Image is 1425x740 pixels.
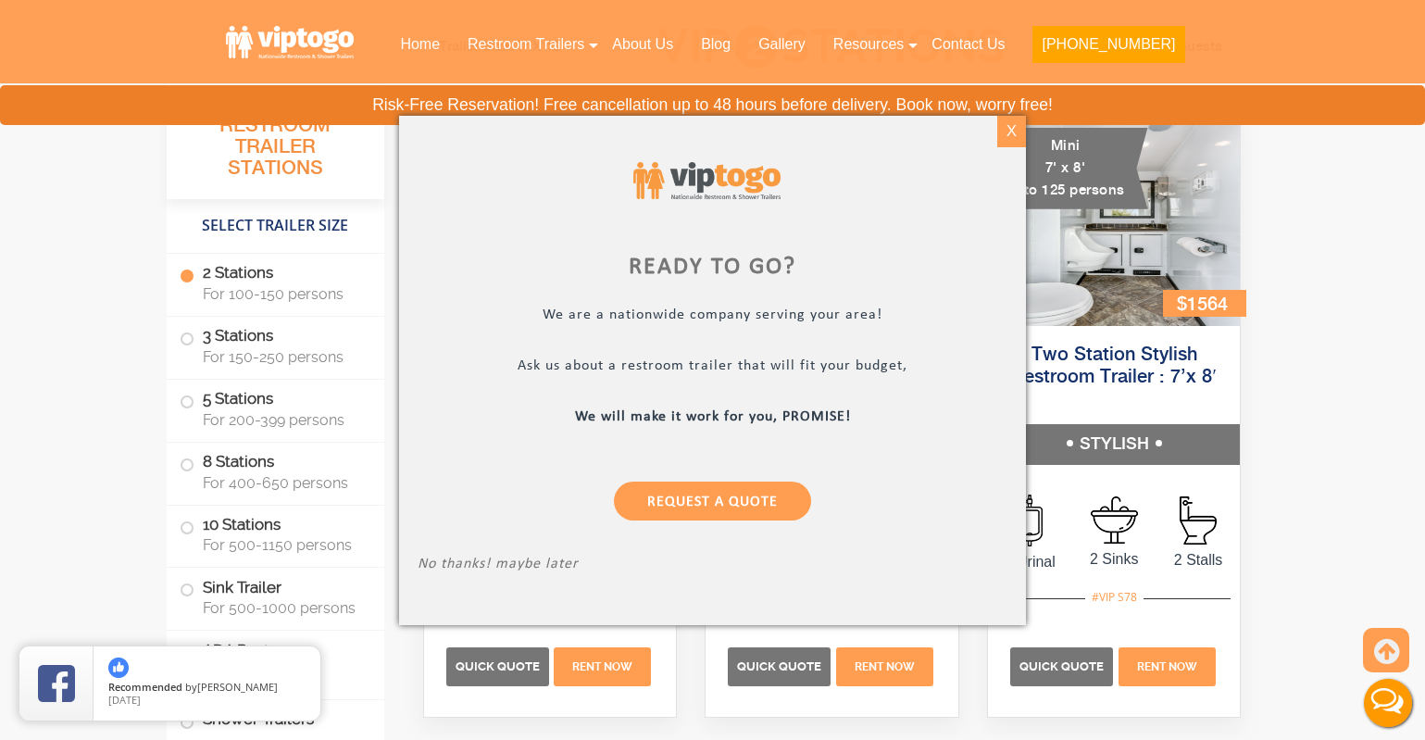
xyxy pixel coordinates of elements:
div: Ready to go? [418,256,1007,278]
img: viptogo logo [633,162,781,200]
img: Review Rating [38,665,75,702]
img: thumbs up icon [108,658,129,678]
p: We are a nationwide company serving your area! [418,306,1007,327]
p: No thanks! maybe later [418,555,1007,576]
span: [DATE] [108,693,141,707]
b: We will make it work for you, PROMISE! [575,408,851,423]
span: by [108,682,306,695]
span: Recommended [108,680,182,694]
a: Request a Quote [614,481,811,520]
p: Ask us about a restroom trailer that will fit your budget, [418,357,1007,378]
span: [PERSON_NAME] [197,680,278,694]
div: X [997,116,1026,147]
button: Live Chat [1351,666,1425,740]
